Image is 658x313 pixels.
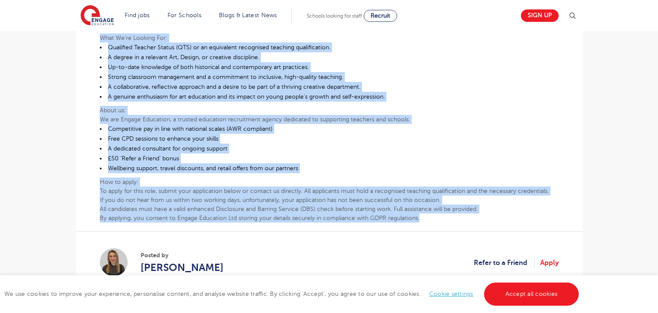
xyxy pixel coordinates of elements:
a: [PERSON_NAME] [141,260,224,275]
b: About us: [100,107,126,114]
span: Schools looking for staff [307,13,362,19]
li: A degree in a relevant Art, Design, or creative discipline. [100,52,559,62]
a: Cookie settings [429,291,473,297]
li: A genuine enthusiasm for art education and its impact on young people’s growth and self-expression. [100,92,559,102]
b: What We’re Looking For: [100,35,167,41]
li: A dedicated consultant for ongoing support [100,144,559,153]
a: Recruit [364,10,397,22]
img: Engage Education [81,5,114,27]
p: If you do not hear from us within two working days, unfortunately, your application has not been ... [100,196,559,205]
b: How to apply: [100,179,138,185]
li: Competitive pay in line with national scales (AWR compliant) [100,124,559,134]
p: To apply for this role, submit your application below or contact us directly. All applicants must... [100,187,559,196]
li: Strong classroom management and a commitment to inclusive, high-quality teaching. [100,72,559,82]
li: Free CPD sessions to enhance your skills [100,134,559,144]
a: Apply [540,257,559,268]
p: All candidates must have a valid enhanced Disclosure and Barring Service (DBS) check before start... [100,205,559,214]
a: Sign up [521,9,559,22]
span: We use cookies to improve your experience, personalise content, and analyse website traffic. By c... [4,291,581,297]
b: By applying, you consent to Engage Education Ltd storing your details securely in compliance with... [100,215,419,221]
p: We are Engage Education, a trusted education recruitment agency dedicated to supporting teachers ... [100,115,559,124]
span: Recruit [371,12,390,19]
li: Wellbeing support, travel discounts, and retail offers from our partners [100,163,559,173]
li: £50 ‘Refer a Friend’ bonus [100,153,559,163]
a: Refer to a Friend [474,257,535,268]
li: Up-to-date knowledge of both historical and contemporary art practices. [100,62,559,72]
a: For Schools [167,12,201,18]
li: A collaborative, reflective approach and a desire to be part of a thriving creative department. [100,82,559,92]
span: Posted by [141,251,224,260]
li: Qualified Teacher Status (QTS) or an equivalent recognised teaching qualification. [100,42,559,52]
a: Find jobs [125,12,150,18]
a: Blogs & Latest News [219,12,277,18]
a: Accept all cookies [484,283,579,306]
